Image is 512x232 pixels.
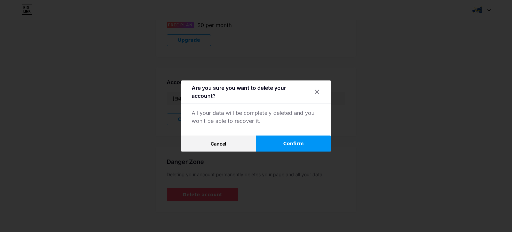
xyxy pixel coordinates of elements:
[256,136,331,152] button: Confirm
[211,141,226,147] span: Cancel
[181,136,256,152] button: Cancel
[192,84,311,100] div: Are you sure you want to delete your account?
[283,140,304,147] span: Confirm
[192,109,320,125] div: All your data will be completely deleted and you won't be able to recover it.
